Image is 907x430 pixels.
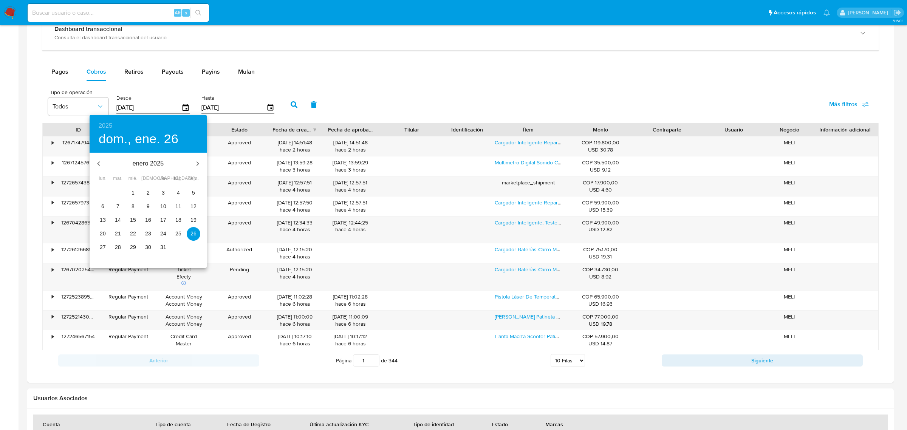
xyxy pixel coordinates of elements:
button: 14 [111,213,125,227]
p: 15 [130,216,136,224]
button: 23 [141,227,155,241]
button: 1 [126,186,140,200]
button: 30 [141,241,155,254]
p: 6 [101,203,104,210]
p: 8 [132,203,135,210]
p: 11 [175,203,181,210]
button: 2 [141,186,155,200]
button: 19 [187,213,200,227]
p: enero 2025 [108,159,189,168]
p: 5 [192,189,195,196]
button: 12 [187,200,200,213]
button: 4 [172,186,185,200]
p: 25 [175,230,181,237]
button: 5 [187,186,200,200]
p: 24 [160,230,166,237]
button: 21 [111,227,125,241]
p: 20 [100,230,106,237]
button: 20 [96,227,110,241]
button: 25 [172,227,185,241]
p: 28 [115,243,121,251]
button: 16 [141,213,155,227]
button: 6 [96,200,110,213]
button: 13 [96,213,110,227]
span: vie. [156,175,170,183]
button: 8 [126,200,140,213]
span: sáb. [172,175,185,183]
p: 21 [115,230,121,237]
button: 22 [126,227,140,241]
p: 27 [100,243,106,251]
button: 2025 [99,121,112,131]
button: 3 [156,186,170,200]
button: 15 [126,213,140,227]
p: 31 [160,243,166,251]
p: 17 [160,216,166,224]
p: 18 [175,216,181,224]
button: 18 [172,213,185,227]
button: 11 [172,200,185,213]
p: 3 [162,189,165,196]
button: 9 [141,200,155,213]
button: 27 [96,241,110,254]
p: 10 [160,203,166,210]
p: 22 [130,230,136,237]
p: 19 [190,216,197,224]
p: 30 [145,243,151,251]
p: 4 [177,189,180,196]
button: 17 [156,213,170,227]
button: 24 [156,227,170,241]
span: lun. [96,175,110,183]
p: 13 [100,216,106,224]
span: dom. [187,175,200,183]
button: dom., ene. 26 [99,131,178,147]
p: 16 [145,216,151,224]
p: 1 [132,189,135,196]
p: 12 [190,203,197,210]
p: 14 [115,216,121,224]
p: 26 [190,230,197,237]
button: 26 [187,227,200,241]
p: 23 [145,230,151,237]
button: 31 [156,241,170,254]
button: 7 [111,200,125,213]
p: 29 [130,243,136,251]
p: 2 [147,189,150,196]
p: 7 [116,203,119,210]
button: 29 [126,241,140,254]
p: 9 [147,203,150,210]
span: mar. [111,175,125,183]
span: [DEMOGRAPHIC_DATA]. [141,175,155,183]
span: mié. [126,175,140,183]
button: 28 [111,241,125,254]
button: 10 [156,200,170,213]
